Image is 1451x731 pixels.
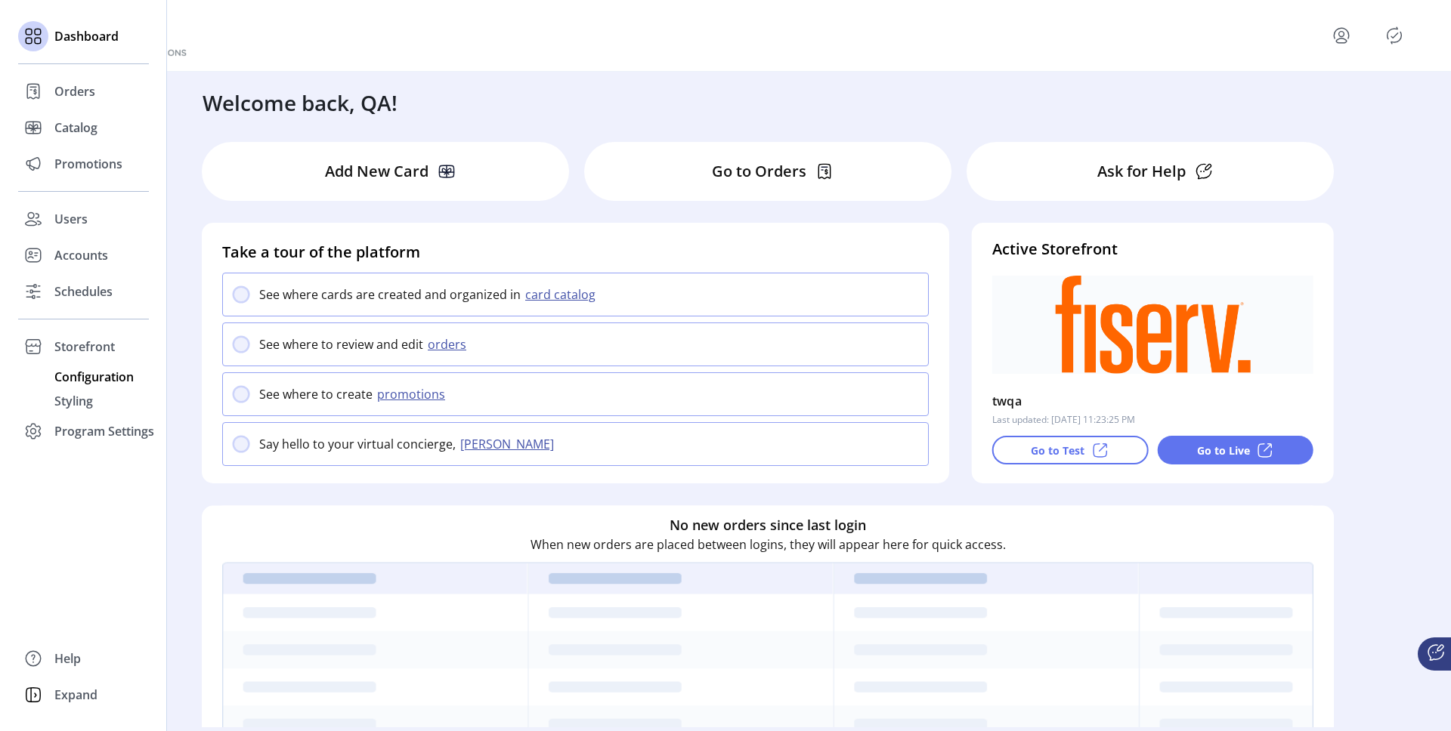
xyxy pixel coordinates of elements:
[54,210,88,228] span: Users
[259,285,521,304] p: See where cards are created and organized in
[54,338,115,356] span: Storefront
[54,119,97,137] span: Catalog
[423,335,475,353] button: orders
[1329,23,1354,48] button: menu
[1382,23,1406,48] button: Publisher Panel
[992,413,1135,427] p: Last updated: [DATE] 11:23:25 PM
[203,87,398,119] h3: Welcome back, QA!
[54,368,134,386] span: Configuration
[531,535,1006,554] p: When new orders are placed between logins, they will appear here for quick access.
[992,389,1023,413] p: twqa
[521,285,605,304] button: card catalog
[222,241,929,264] h4: Take a tour of the platform
[54,422,154,440] span: Program Settings
[992,238,1313,261] h4: Active Storefront
[373,385,454,403] button: promotions
[259,385,373,403] p: See where to create
[54,282,113,301] span: Schedules
[1097,160,1186,183] p: Ask for Help
[54,686,97,704] span: Expand
[54,246,108,264] span: Accounts
[1197,443,1250,458] p: Go to Live
[259,335,423,353] p: See where to review and edit
[54,155,122,173] span: Promotions
[456,435,563,453] button: [PERSON_NAME]
[54,649,81,668] span: Help
[712,160,806,183] p: Go to Orders
[259,435,456,453] p: Say hello to your virtual concierge,
[54,82,95,100] span: Orders
[54,392,93,410] span: Styling
[670,515,866,535] h6: No new orders since last login
[325,160,428,183] p: Add New Card
[1031,443,1084,458] p: Go to Test
[54,27,119,45] span: Dashboard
